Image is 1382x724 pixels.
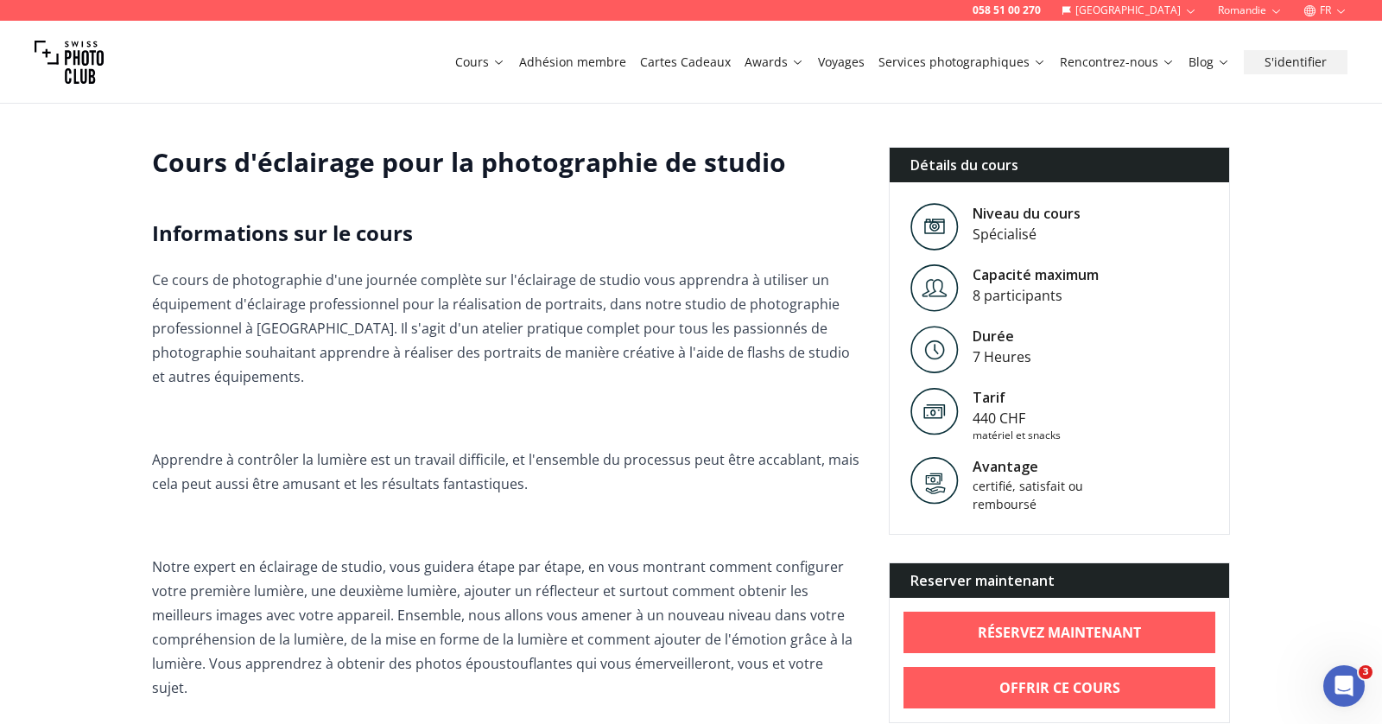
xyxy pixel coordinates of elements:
[633,50,738,74] button: Cartes Cadeaux
[978,622,1141,643] b: RÉSERVEZ MAINTENANT
[910,203,959,251] img: Level
[1182,50,1237,74] button: Blog
[152,268,861,389] p: Ce cours de photographie d'une journée complète sur l'éclairage de studio vous apprendra à utilis...
[973,285,1099,306] div: 8 participants
[903,612,1215,653] a: RÉSERVEZ MAINTENANT
[878,54,1046,71] a: Services photographiques
[973,346,1031,367] div: 7 Heures
[512,50,633,74] button: Adhésion membre
[818,54,865,71] a: Voyages
[890,563,1229,598] div: Reserver maintenant
[973,3,1041,17] a: 058 51 00 270
[999,677,1120,698] b: Offrir ce cours
[455,54,505,71] a: Cours
[910,326,959,373] img: Level
[1359,665,1372,679] span: 3
[152,147,861,178] h1: Cours d'éclairage pour la photographie de studio
[910,387,959,435] img: Tarif
[448,50,512,74] button: Cours
[973,429,1061,442] div: matériel et snacks
[1189,54,1230,71] a: Blog
[910,264,959,312] img: Level
[910,456,959,505] img: Avantage
[973,408,1061,429] div: 440 CHF
[152,555,861,700] p: Notre expert en éclairage de studio, vous guidera étape par étape, en vous montrant comment confi...
[152,448,861,496] p: Apprendre à contrôler la lumière est un travail difficile, et l'ensemble du processus peut être a...
[872,50,1053,74] button: Services photographiques
[1053,50,1182,74] button: Rencontrez-nous
[1244,50,1347,74] button: S'identifier
[738,50,811,74] button: Awards
[973,477,1119,513] div: certifié, satisfait ou remboursé
[640,54,731,71] a: Cartes Cadeaux
[1323,665,1365,707] iframe: Intercom live chat
[1060,54,1175,71] a: Rencontrez-nous
[35,28,104,97] img: Swiss photo club
[745,54,804,71] a: Awards
[890,148,1229,182] div: Détails du cours
[903,667,1215,708] a: Offrir ce cours
[973,387,1061,408] div: Tarif
[973,326,1031,346] div: Durée
[811,50,872,74] button: Voyages
[152,219,861,247] h2: Informations sur le cours
[519,54,626,71] a: Adhésion membre
[973,224,1081,245] div: Spécialisé
[973,264,1099,285] div: Capacité maximum
[973,203,1081,224] div: Niveau du cours
[973,456,1119,477] div: Avantage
